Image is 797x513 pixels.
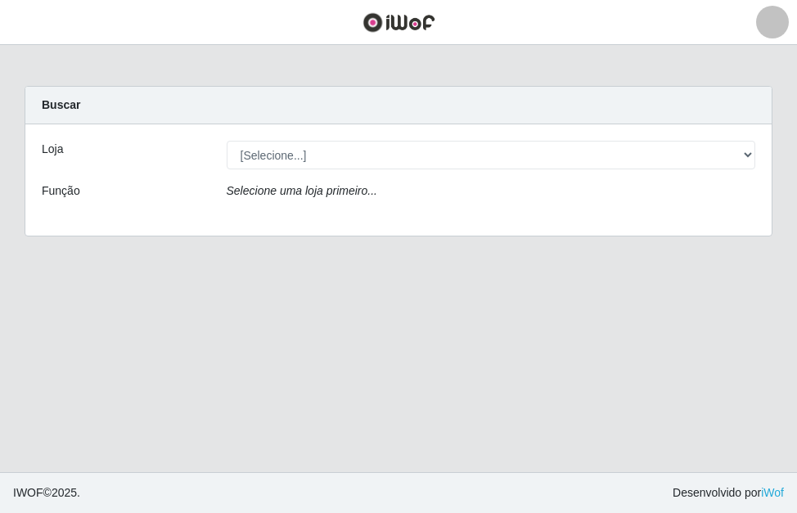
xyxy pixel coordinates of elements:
span: © 2025 . [13,484,80,502]
label: Loja [42,141,63,158]
span: IWOF [13,486,43,499]
strong: Buscar [42,98,80,111]
label: Função [42,182,80,200]
span: Desenvolvido por [673,484,784,502]
a: iWof [761,486,784,499]
img: CoreUI Logo [362,12,435,33]
i: Selecione uma loja primeiro... [227,184,377,197]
